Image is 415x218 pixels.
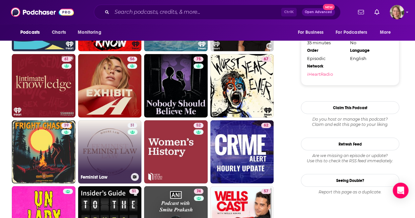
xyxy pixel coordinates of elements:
[350,40,389,45] div: No
[307,64,346,69] div: Network
[194,123,203,128] a: 52
[323,4,335,10] span: New
[298,28,323,37] span: For Business
[281,8,297,16] span: Ctrl K
[301,174,399,187] a: Seeing Double?
[380,28,391,37] span: More
[78,54,142,118] a: 56
[301,117,399,122] span: Do you host or manage this podcast?
[130,56,135,63] span: 56
[261,57,271,62] a: 67
[390,5,404,19] span: Logged in as AriFortierPr
[301,138,399,150] button: Refresh Feed
[390,5,404,19] img: User Profile
[78,28,101,37] span: Monitoring
[129,189,139,194] a: 51
[20,28,40,37] span: Podcasts
[94,5,341,20] div: Search podcasts, credits, & more...
[132,188,136,195] span: 51
[62,57,71,62] a: 61
[261,123,271,128] a: 62
[355,7,366,18] a: Show notifications dropdown
[197,188,201,195] span: 74
[301,189,399,195] div: Report this page as a duplicate.
[331,26,377,39] button: open menu
[264,122,268,129] span: 62
[12,54,75,118] a: 61
[196,122,201,129] span: 52
[73,26,110,39] button: open menu
[78,120,142,184] a: 31Feminist Law
[16,26,48,39] button: open menu
[210,120,274,184] a: 62
[128,123,137,128] a: 31
[301,101,399,114] button: Claim This Podcast
[390,5,404,19] button: Show profile menu
[52,28,66,37] span: Charts
[393,183,408,198] div: Open Intercom Messenger
[307,71,346,77] a: iHeartRadio
[375,26,399,39] button: open menu
[307,56,346,61] div: Episodic
[301,153,399,164] div: Are we missing an episode or update? Use this to check the RSS feed immediately.
[307,48,346,53] div: Order
[194,189,203,194] a: 74
[261,189,271,194] a: 57
[81,174,128,180] h3: Feminist Law
[301,117,399,127] div: Claim and edit this page to your liking.
[144,54,208,118] a: 75
[194,57,203,62] a: 75
[336,28,367,37] span: For Podcasters
[127,57,137,62] a: 56
[305,10,332,14] span: Open Advanced
[130,122,135,129] span: 31
[144,120,208,184] a: 52
[264,188,268,195] span: 57
[61,123,71,128] a: 39
[112,7,281,17] input: Search podcasts, credits, & more...
[196,56,201,63] span: 75
[12,120,75,184] a: 39
[210,54,274,118] a: 67
[11,6,74,18] img: Podchaser - Follow, Share and Rate Podcasts
[264,56,268,63] span: 67
[293,26,332,39] button: open menu
[64,56,69,63] span: 61
[48,26,70,39] a: Charts
[64,122,69,129] span: 39
[372,7,382,18] a: Show notifications dropdown
[350,48,389,53] div: Language
[350,56,389,61] div: English
[307,40,346,45] div: 35 minutes
[302,8,335,16] button: Open AdvancedNew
